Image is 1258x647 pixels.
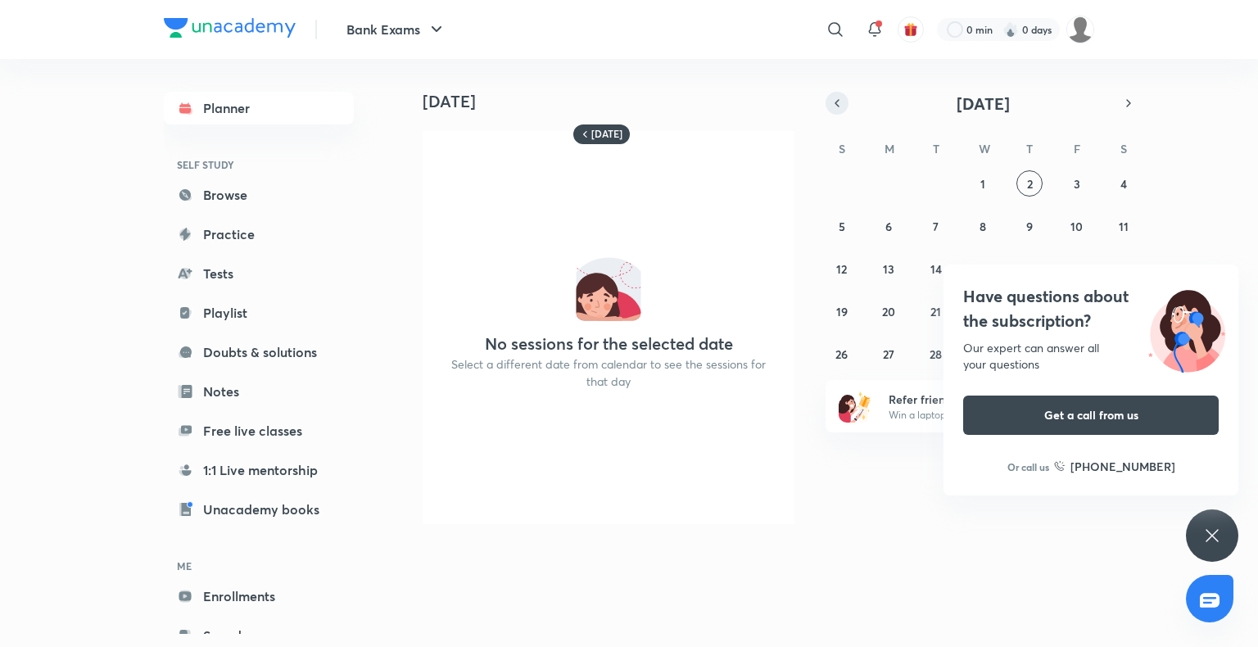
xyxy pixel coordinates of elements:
abbr: October 16, 2025 [1024,261,1035,277]
abbr: October 19, 2025 [836,304,848,319]
abbr: October 21, 2025 [930,304,941,319]
abbr: October 12, 2025 [836,261,847,277]
h6: Refer friends [889,391,1090,408]
abbr: October 17, 2025 [1071,261,1082,277]
button: October 6, 2025 [876,213,902,239]
a: Practice [164,218,354,251]
a: Browse [164,179,354,211]
h4: Have questions about the subscription? [963,284,1219,333]
abbr: October 1, 2025 [980,176,985,192]
a: [PHONE_NUMBER] [1054,458,1175,475]
abbr: October 9, 2025 [1026,219,1033,234]
img: No events [576,256,641,321]
abbr: Thursday [1026,141,1033,156]
abbr: October 4, 2025 [1120,176,1127,192]
abbr: October 3, 2025 [1074,176,1080,192]
img: avatar [903,22,918,37]
abbr: October 5, 2025 [839,219,845,234]
abbr: October 8, 2025 [980,219,986,234]
a: Playlist [164,296,354,329]
img: shruti garg [1066,16,1094,43]
img: Company Logo [164,18,296,38]
abbr: October 26, 2025 [835,346,848,362]
p: Or call us [1007,459,1049,474]
button: avatar [898,16,924,43]
a: Company Logo [164,18,296,42]
img: ttu_illustration_new.svg [1135,284,1238,373]
a: Doubts & solutions [164,336,354,369]
div: Our expert can answer all your questions [963,340,1219,373]
img: referral [839,390,871,423]
button: October 4, 2025 [1111,170,1137,197]
a: Enrollments [164,580,354,613]
a: Unacademy books [164,493,354,526]
abbr: October 20, 2025 [882,304,895,319]
h6: ME [164,552,354,580]
a: 1:1 Live mentorship [164,454,354,486]
abbr: October 7, 2025 [933,219,939,234]
h4: No sessions for the selected date [485,334,733,354]
abbr: October 15, 2025 [977,261,989,277]
abbr: Saturday [1120,141,1127,156]
button: October 1, 2025 [970,170,996,197]
button: October 28, 2025 [923,341,949,367]
button: October 18, 2025 [1111,256,1137,282]
button: Bank Exams [337,13,456,46]
abbr: October 2, 2025 [1027,176,1033,192]
abbr: Wednesday [979,141,990,156]
abbr: October 11, 2025 [1119,219,1129,234]
button: October 21, 2025 [923,298,949,324]
button: October 3, 2025 [1064,170,1090,197]
abbr: October 10, 2025 [1070,219,1083,234]
button: October 19, 2025 [829,298,855,324]
a: Notes [164,375,354,408]
p: Select a different date from calendar to see the sessions for that day [442,355,775,390]
h6: SELF STUDY [164,151,354,179]
button: October 10, 2025 [1064,213,1090,239]
abbr: October 18, 2025 [1118,261,1129,277]
abbr: October 27, 2025 [883,346,894,362]
p: Win a laptop, vouchers & more [889,408,1090,423]
button: October 12, 2025 [829,256,855,282]
abbr: Monday [885,141,894,156]
button: October 7, 2025 [923,213,949,239]
button: October 15, 2025 [970,256,996,282]
button: October 17, 2025 [1064,256,1090,282]
h6: [PHONE_NUMBER] [1070,458,1175,475]
button: October 16, 2025 [1016,256,1043,282]
abbr: October 13, 2025 [883,261,894,277]
img: streak [1002,21,1019,38]
button: October 8, 2025 [970,213,996,239]
button: October 27, 2025 [876,341,902,367]
h6: [DATE] [591,128,622,141]
button: October 11, 2025 [1111,213,1137,239]
button: October 2, 2025 [1016,170,1043,197]
abbr: Friday [1074,141,1080,156]
abbr: October 6, 2025 [885,219,892,234]
abbr: October 28, 2025 [930,346,942,362]
button: October 14, 2025 [923,256,949,282]
button: October 20, 2025 [876,298,902,324]
a: Tests [164,257,354,290]
abbr: October 14, 2025 [930,261,942,277]
abbr: Sunday [839,141,845,156]
button: October 9, 2025 [1016,213,1043,239]
a: Free live classes [164,414,354,447]
button: October 13, 2025 [876,256,902,282]
a: Planner [164,92,354,124]
button: October 26, 2025 [829,341,855,367]
span: [DATE] [957,93,1010,115]
button: [DATE] [848,92,1117,115]
button: Get a call from us [963,396,1219,435]
abbr: Tuesday [933,141,939,156]
button: October 5, 2025 [829,213,855,239]
h4: [DATE] [423,92,808,111]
